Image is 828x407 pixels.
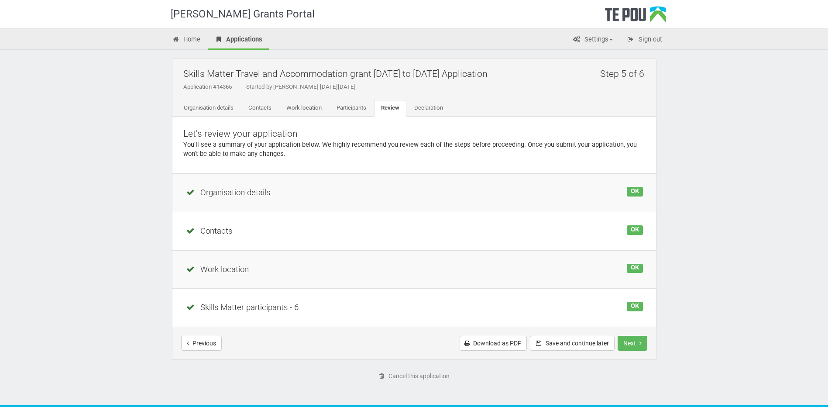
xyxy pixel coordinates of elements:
[183,140,645,158] p: You'll see a summary of your application below. We highly recommend you review each of the steps ...
[530,336,615,351] button: Save and continue later
[241,100,278,117] a: Contacts
[208,31,269,50] a: Applications
[373,369,455,383] a: Cancel this application
[600,63,649,84] h2: Step 5 of 6
[183,63,649,84] h2: Skills Matter Travel and Accommodation grant [DATE] to [DATE] Application
[183,83,649,91] div: Application #14365 Started by [PERSON_NAME] [DATE][DATE]
[618,336,647,351] button: Next step
[407,100,450,117] a: Declaration
[627,302,642,311] div: OK
[620,31,669,50] a: Sign out
[181,336,222,351] button: Previous step
[279,100,329,117] a: Work location
[627,264,642,273] div: OK
[374,100,406,117] a: Review
[566,31,619,50] a: Settings
[605,6,666,28] div: Te Pou Logo
[232,83,246,90] span: |
[186,302,643,314] div: Skills Matter participants - 6
[627,225,642,235] div: OK
[177,100,240,117] a: Organisation details
[330,100,373,117] a: Participants
[165,31,207,50] a: Home
[186,187,643,199] div: Organisation details
[186,264,643,276] div: Work location
[183,128,645,140] p: Let's review your application
[627,187,642,197] div: OK
[460,336,527,351] a: Download as PDF
[186,225,643,237] div: Contacts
